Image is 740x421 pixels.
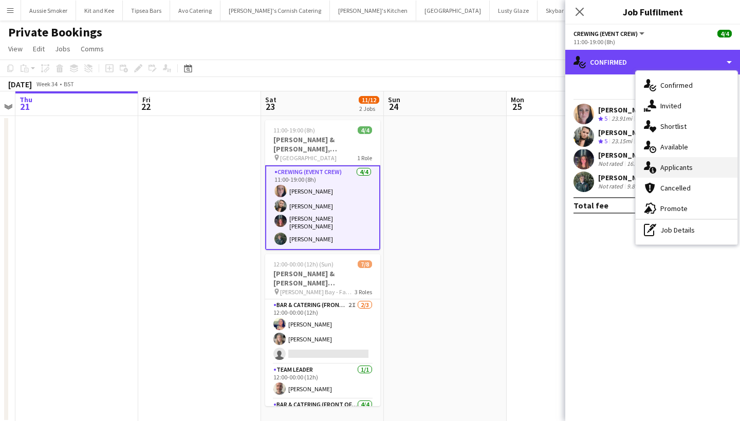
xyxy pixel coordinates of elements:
[264,101,276,112] span: 23
[330,1,416,21] button: [PERSON_NAME]'s Kitchen
[717,30,732,37] span: 4/4
[265,95,276,104] span: Sat
[265,165,380,250] app-card-role: Crewing (Event Crew)4/411:00-19:00 (8h)[PERSON_NAME][PERSON_NAME][PERSON_NAME] [PERSON_NAME][PERS...
[77,42,108,55] a: Comms
[8,44,23,53] span: View
[573,30,638,37] span: Crewing (Event Crew)
[81,44,104,53] span: Comms
[636,198,737,219] div: Promote
[416,1,490,21] button: [GEOGRAPHIC_DATA]
[598,182,625,190] div: Not rated
[386,101,400,112] span: 24
[20,95,32,104] span: Thu
[33,44,45,53] span: Edit
[29,42,49,55] a: Edit
[265,254,380,406] app-job-card: 12:00-00:00 (12h) (Sun)7/8[PERSON_NAME] & [PERSON_NAME][GEOGRAPHIC_DATA], [DATE] [PERSON_NAME] Ba...
[170,1,220,21] button: Avo Catering
[598,150,709,160] div: [PERSON_NAME] [PERSON_NAME]
[55,44,70,53] span: Jobs
[565,50,740,74] div: Confirmed
[636,116,737,137] div: Shortlist
[604,137,607,145] span: 5
[21,1,76,21] button: Aussie Smoker
[636,137,737,157] div: Available
[598,160,625,168] div: Not rated
[76,1,123,21] button: Kit and Kee
[636,157,737,178] div: Applicants
[625,182,646,190] div: 9.89mi
[609,114,634,123] div: 23.91mi
[538,1,572,21] button: Skybar
[64,80,74,88] div: BST
[18,101,32,112] span: 21
[609,137,634,146] div: 23.15mi
[265,269,380,288] h3: [PERSON_NAME] & [PERSON_NAME][GEOGRAPHIC_DATA], [DATE]
[220,1,330,21] button: [PERSON_NAME]'s Cornish Catering
[636,220,737,240] div: Job Details
[265,120,380,250] app-job-card: 11:00-19:00 (8h)4/4[PERSON_NAME] & [PERSON_NAME], [PERSON_NAME], [DATE] [GEOGRAPHIC_DATA]1 RoleCr...
[625,160,650,168] div: 16.42mi
[265,364,380,399] app-card-role: Team Leader1/112:00-00:00 (12h)[PERSON_NAME]
[565,5,740,18] h3: Job Fulfilment
[265,299,380,364] app-card-role: Bar & Catering (Front of House)2I2/312:00-00:00 (12h)[PERSON_NAME][PERSON_NAME]
[4,42,27,55] a: View
[636,95,737,116] div: Invited
[273,260,334,268] span: 12:00-00:00 (12h) (Sun)
[265,135,380,154] h3: [PERSON_NAME] & [PERSON_NAME], [PERSON_NAME], [DATE]
[573,38,732,46] div: 11:00-19:00 (8h)
[34,80,60,88] span: Week 34
[280,288,355,296] span: [PERSON_NAME] Bay - Family Home
[490,1,538,21] button: Lusty Glaze
[573,200,608,210] div: Total fee
[359,105,379,112] div: 2 Jobs
[280,154,337,162] span: [GEOGRAPHIC_DATA]
[358,126,372,134] span: 4/4
[598,173,676,182] div: [PERSON_NAME]
[357,154,372,162] span: 1 Role
[273,126,315,134] span: 11:00-19:00 (8h)
[8,25,102,40] h1: Private Bookings
[511,95,524,104] span: Mon
[355,288,372,296] span: 3 Roles
[141,101,151,112] span: 22
[8,79,32,89] div: [DATE]
[573,30,646,37] button: Crewing (Event Crew)
[636,75,737,95] div: Confirmed
[598,105,664,114] div: [PERSON_NAME]
[598,128,664,137] div: [PERSON_NAME]
[604,114,607,122] span: 5
[142,95,151,104] span: Fri
[123,1,170,21] button: Tipsea Bars
[636,178,737,198] div: Cancelled
[51,42,75,55] a: Jobs
[509,101,524,112] span: 25
[359,96,379,104] span: 11/12
[388,95,400,104] span: Sun
[358,260,372,268] span: 7/8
